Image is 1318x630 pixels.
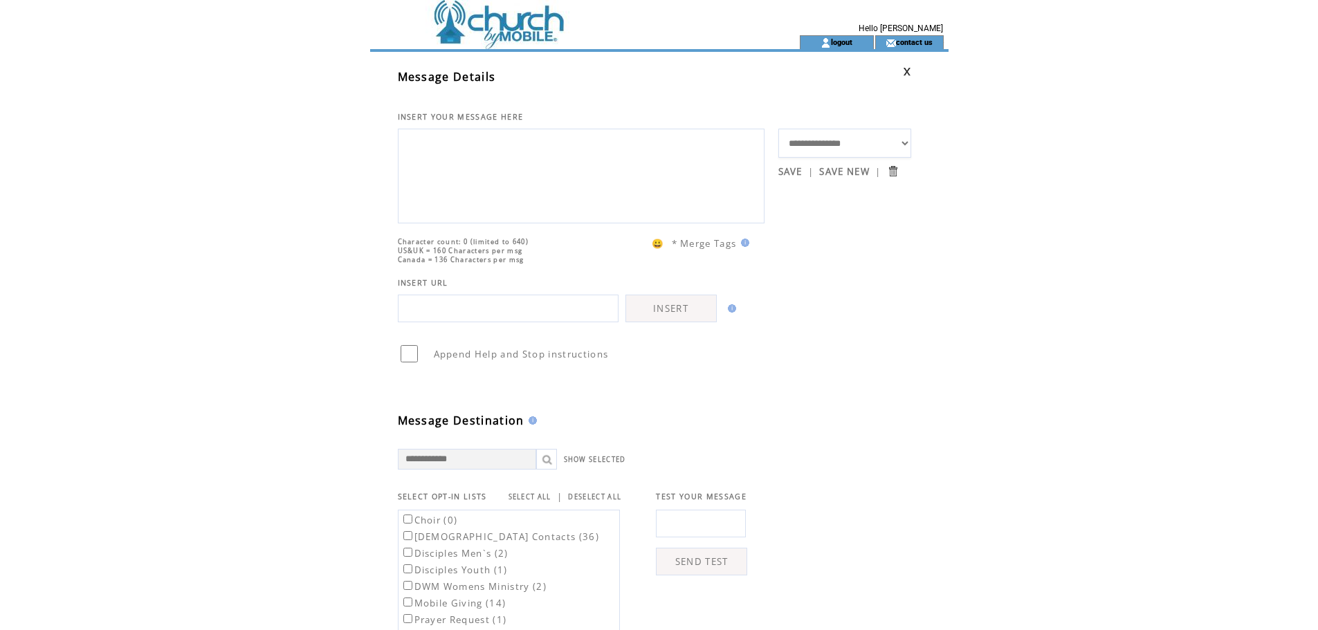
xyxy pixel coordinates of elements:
[403,515,412,524] input: Choir (0)
[403,581,412,590] input: DWM Womens Ministry (2)
[401,597,506,609] label: Mobile Giving (14)
[524,416,537,425] img: help.gif
[398,278,448,288] span: INSERT URL
[652,237,664,250] span: 😀
[401,564,508,576] label: Disciples Youth (1)
[778,165,803,178] a: SAVE
[886,37,896,48] img: contact_us_icon.gif
[398,246,523,255] span: US&UK = 160 Characters per msg
[819,165,870,178] a: SAVE NEW
[896,37,933,46] a: contact us
[808,165,814,178] span: |
[403,597,412,606] input: Mobile Giving (14)
[401,530,600,543] label: [DEMOGRAPHIC_DATA] Contacts (36)
[821,37,831,48] img: account_icon.gif
[656,548,747,575] a: SEND TEST
[403,614,412,623] input: Prayer Request (1)
[398,69,496,84] span: Message Details
[401,580,547,593] label: DWM Womens Ministry (2)
[557,490,562,503] span: |
[403,548,412,557] input: Disciples Men`s (2)
[398,237,529,246] span: Character count: 0 (limited to 640)
[672,237,737,250] span: * Merge Tags
[625,295,717,322] a: INSERT
[875,165,881,178] span: |
[724,304,736,313] img: help.gif
[656,492,747,501] span: TEST YOUR MESSAGE
[398,255,524,264] span: Canada = 136 Characters per msg
[564,455,626,464] a: SHOW SELECTED
[398,492,487,501] span: SELECT OPT-IN LISTS
[509,492,551,501] a: SELECT ALL
[737,239,749,247] img: help.gif
[398,112,524,122] span: INSERT YOUR MESSAGE HERE
[401,613,507,626] label: Prayer Request (1)
[434,348,609,360] span: Append Help and Stop instructions
[403,564,412,573] input: Disciples Youth (1)
[831,37,852,46] a: logout
[568,492,621,501] a: DESELECT ALL
[886,165,899,178] input: Submit
[859,24,943,33] span: Hello [PERSON_NAME]
[403,531,412,540] input: [DEMOGRAPHIC_DATA] Contacts (36)
[401,547,509,559] label: Disciples Men`s (2)
[398,413,524,428] span: Message Destination
[401,514,458,526] label: Choir (0)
